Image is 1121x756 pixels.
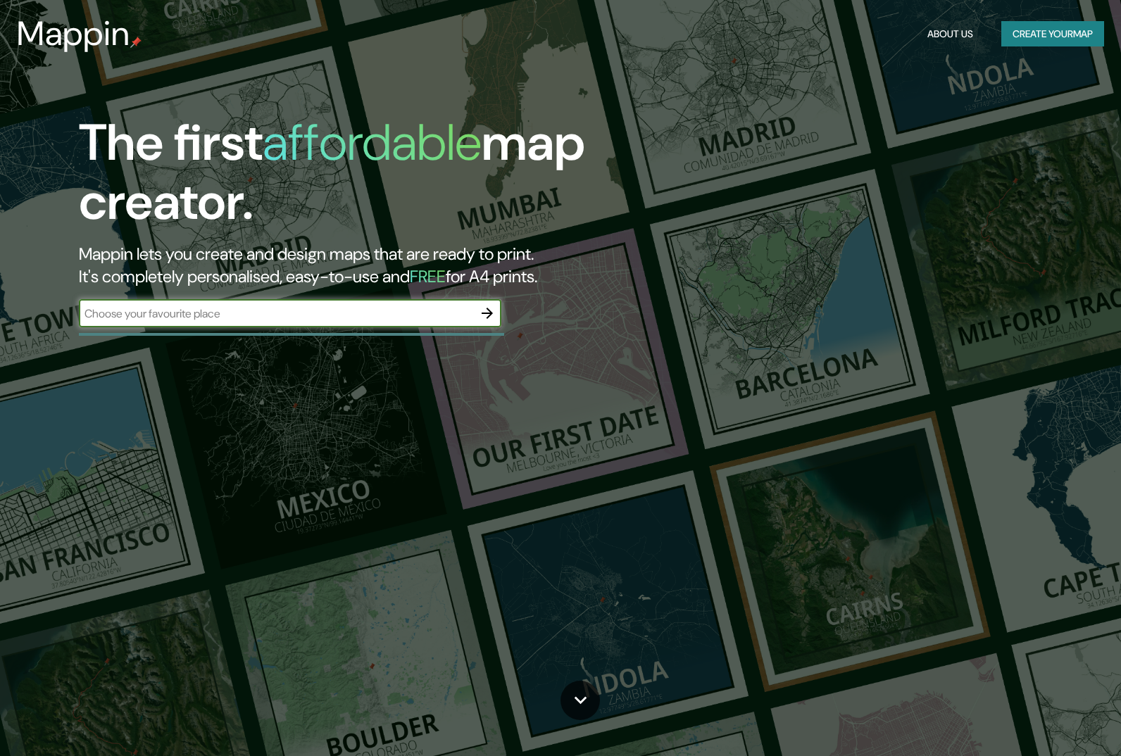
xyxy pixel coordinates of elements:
h1: The first map creator. [79,113,639,243]
button: About Us [922,21,979,47]
h3: Mappin [17,14,130,53]
h1: affordable [263,110,482,175]
button: Create yourmap [1001,21,1104,47]
h2: Mappin lets you create and design maps that are ready to print. It's completely personalised, eas... [79,243,639,288]
img: mappin-pin [130,37,142,48]
input: Choose your favourite place [79,305,473,322]
h5: FREE [410,265,446,287]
